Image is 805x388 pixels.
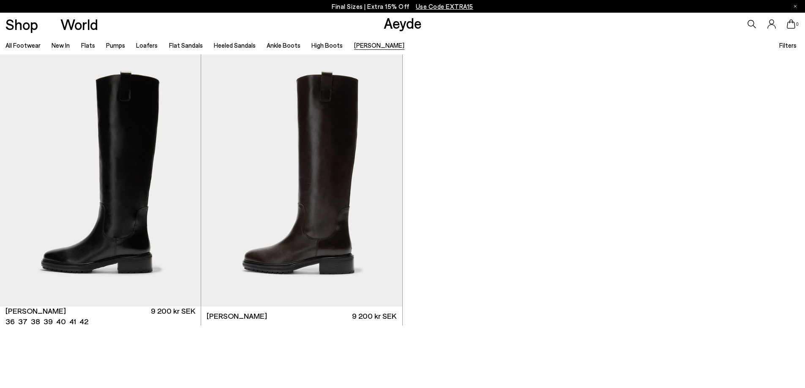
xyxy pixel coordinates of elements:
[18,316,27,327] li: 37
[60,17,98,32] a: World
[332,1,473,12] p: Final Sizes | Extra 15% Off
[151,306,195,327] span: 9 200 kr SEK
[201,54,401,307] img: Henry Knee-High Boots
[354,41,404,49] a: [PERSON_NAME]
[5,17,38,32] a: Shop
[56,316,66,327] li: 40
[52,41,70,49] a: New In
[416,3,473,10] span: Navigate to /collections/ss25-final-sizes
[779,41,797,49] span: Filters
[267,41,300,49] a: Ankle Boots
[787,19,795,29] a: 0
[169,41,203,49] a: Flat Sandals
[207,311,267,321] span: [PERSON_NAME]
[795,22,800,27] span: 0
[79,316,88,327] li: 42
[201,54,401,307] div: 2 / 6
[214,41,256,49] a: Heeled Sandals
[44,316,53,327] li: 39
[5,316,86,327] ul: variant
[201,307,402,326] a: [PERSON_NAME] 9 200 kr SEK
[5,41,41,49] a: All Footwear
[311,41,343,49] a: High Boots
[81,41,95,49] a: Flats
[106,41,125,49] a: Pumps
[352,311,396,321] span: 9 200 kr SEK
[201,54,402,307] img: Henry Knee-High Boots
[31,316,40,327] li: 38
[5,316,15,327] li: 36
[136,41,158,49] a: Loafers
[384,14,422,32] a: Aeyde
[5,306,66,316] span: [PERSON_NAME]
[69,316,76,327] li: 41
